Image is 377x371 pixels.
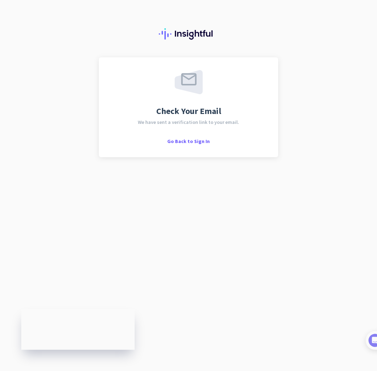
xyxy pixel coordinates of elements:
[167,138,210,144] span: Go Back to Sign In
[156,107,221,115] span: Check Your Email
[159,28,218,40] img: Insightful
[138,120,239,125] span: We have sent a verification link to your email.
[175,70,203,94] img: email-sent
[21,309,135,350] iframe: Insightful Status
